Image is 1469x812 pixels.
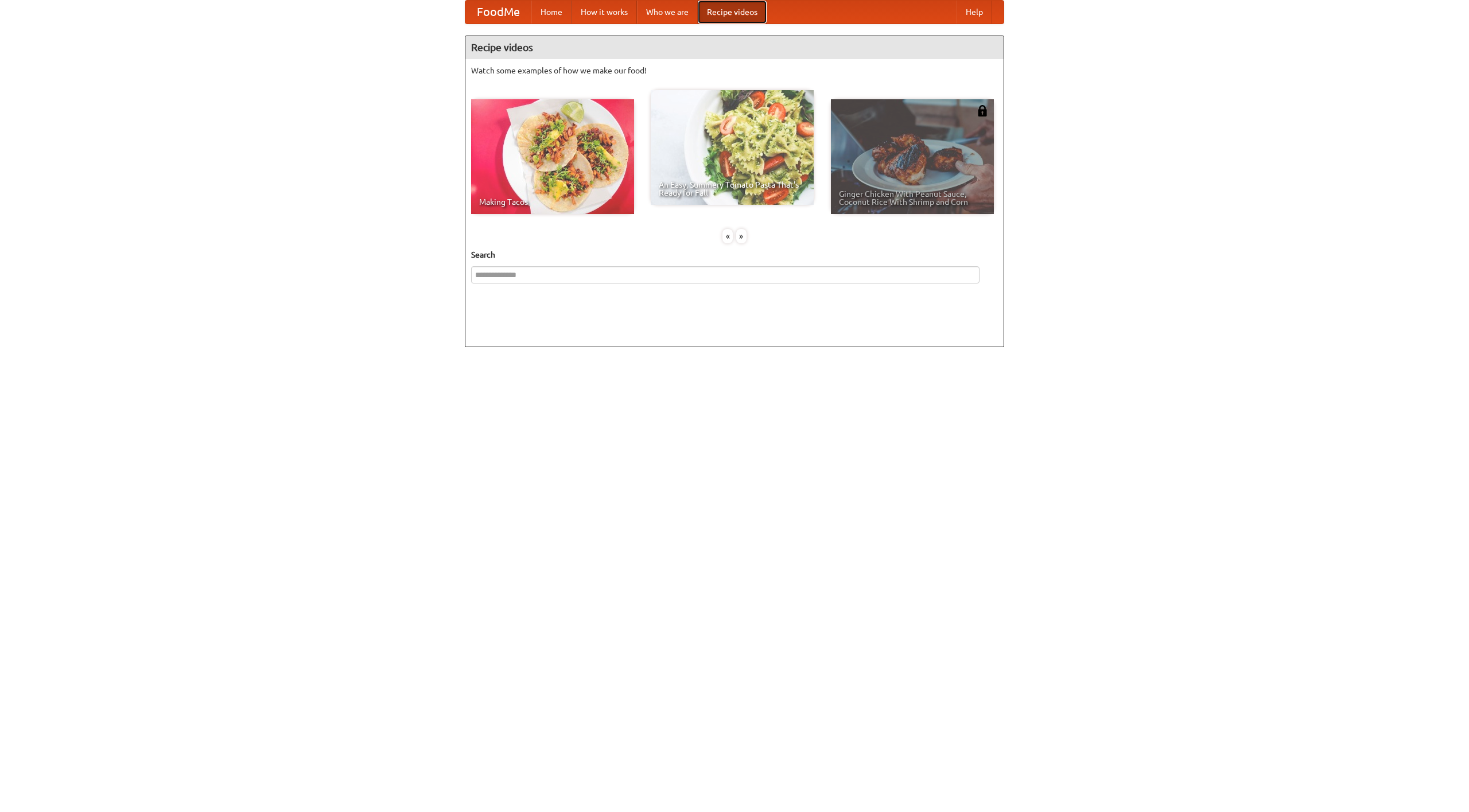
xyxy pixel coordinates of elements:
a: Making Tacos [471,99,634,214]
p: Watch some examples of how we make our food! [471,65,998,76]
h5: Search [471,249,998,261]
span: Making Tacos [479,198,626,206]
a: Who we are [637,1,698,24]
a: An Easy, Summery Tomato Pasta That's Ready for Fall [651,90,814,205]
a: FoodMe [465,1,531,24]
div: » [736,229,747,243]
a: How it works [572,1,637,24]
a: Recipe videos [698,1,767,24]
div: « [722,229,733,243]
a: Home [531,1,572,24]
span: An Easy, Summery Tomato Pasta That's Ready for Fall [659,181,806,197]
h4: Recipe videos [465,36,1004,59]
a: Help [957,1,992,24]
img: 483408.png [977,105,988,116]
